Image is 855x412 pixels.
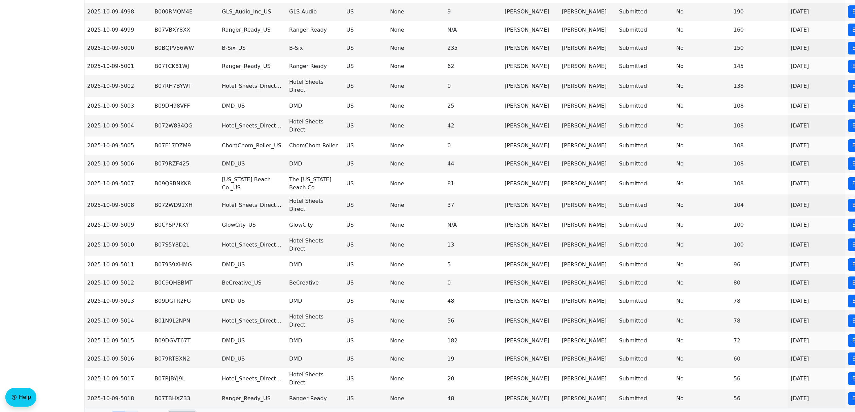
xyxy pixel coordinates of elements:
[286,115,344,137] td: Hotel Sheets Direct
[152,75,219,97] td: B07RH7BYWT
[731,21,788,39] td: 160
[286,75,344,97] td: Hotel Sheets Direct
[788,368,845,389] td: [DATE]
[674,194,731,216] td: No
[788,332,845,350] td: [DATE]
[387,97,445,115] td: None
[559,3,616,21] td: [PERSON_NAME]
[219,75,286,97] td: Hotel_Sheets_Direct_US
[502,137,559,155] td: [PERSON_NAME]
[731,234,788,256] td: 100
[616,216,674,234] td: Submitted
[286,350,344,368] td: DMD
[84,75,152,97] td: 2025-10-09-5002
[788,194,845,216] td: [DATE]
[445,155,502,173] td: 44
[502,57,559,75] td: [PERSON_NAME]
[5,388,36,407] button: Help floatingactionbutton
[731,155,788,173] td: 108
[286,368,344,389] td: Hotel Sheets Direct
[502,75,559,97] td: [PERSON_NAME]
[674,97,731,115] td: No
[286,389,344,408] td: Ranger Ready
[152,97,219,115] td: B09DH98VFF
[445,39,502,57] td: 235
[788,256,845,274] td: [DATE]
[152,234,219,256] td: B07S5Y8D2L
[219,137,286,155] td: ChomChom_Roller_US
[152,194,219,216] td: B072WD91XH
[674,21,731,39] td: No
[445,137,502,155] td: 0
[788,57,845,75] td: [DATE]
[286,292,344,310] td: DMD
[731,115,788,137] td: 108
[286,3,344,21] td: GLS Audio
[731,256,788,274] td: 96
[219,216,286,234] td: GlowCity_US
[152,332,219,350] td: B09DGVT67T
[674,137,731,155] td: No
[674,39,731,57] td: No
[152,3,219,21] td: B000RMQM4E
[219,234,286,256] td: Hotel_Sheets_Direct_US
[219,350,286,368] td: DMD_US
[387,173,445,194] td: None
[152,389,219,408] td: B07TBHXZ33
[344,39,387,57] td: US
[387,75,445,97] td: None
[502,350,559,368] td: [PERSON_NAME]
[559,310,616,332] td: [PERSON_NAME]
[674,75,731,97] td: No
[559,194,616,216] td: [PERSON_NAME]
[84,332,152,350] td: 2025-10-09-5015
[559,39,616,57] td: [PERSON_NAME]
[674,332,731,350] td: No
[445,292,502,310] td: 48
[387,216,445,234] td: None
[84,137,152,155] td: 2025-10-09-5005
[286,21,344,39] td: Ranger Ready
[152,21,219,39] td: B07VBXY8XX
[152,292,219,310] td: B09DGTR2FG
[674,292,731,310] td: No
[344,194,387,216] td: US
[445,256,502,274] td: 5
[84,3,152,21] td: 2025-10-09-4998
[286,173,344,194] td: The [US_STATE] Beach Co
[344,75,387,97] td: US
[559,292,616,310] td: [PERSON_NAME]
[84,173,152,194] td: 2025-10-09-5007
[674,155,731,173] td: No
[286,194,344,216] td: Hotel Sheets Direct
[387,368,445,389] td: None
[445,115,502,137] td: 42
[152,310,219,332] td: B01N9L2NPN
[616,292,674,310] td: Submitted
[219,274,286,292] td: BeCreative_US
[788,274,845,292] td: [DATE]
[559,137,616,155] td: [PERSON_NAME]
[387,310,445,332] td: None
[674,234,731,256] td: No
[84,292,152,310] td: 2025-10-09-5013
[286,137,344,155] td: ChomChom Roller
[219,97,286,115] td: DMD_US
[286,57,344,75] td: Ranger Ready
[559,256,616,274] td: [PERSON_NAME]
[445,368,502,389] td: 20
[445,3,502,21] td: 9
[445,194,502,216] td: 37
[219,310,286,332] td: Hotel_Sheets_Direct_US
[219,256,286,274] td: DMD_US
[387,137,445,155] td: None
[219,368,286,389] td: Hotel_Sheets_Direct_US
[84,39,152,57] td: 2025-10-09-5000
[559,234,616,256] td: [PERSON_NAME]
[344,97,387,115] td: US
[387,3,445,21] td: None
[674,389,731,408] td: No
[219,155,286,173] td: DMD_US
[344,332,387,350] td: US
[674,115,731,137] td: No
